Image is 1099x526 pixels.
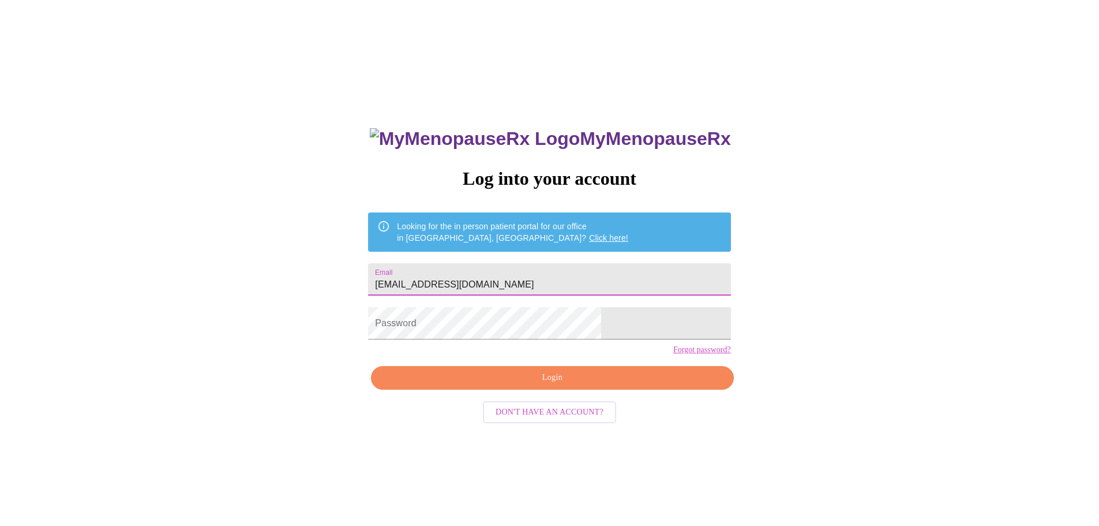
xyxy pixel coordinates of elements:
[483,401,616,424] button: Don't have an account?
[371,366,733,390] button: Login
[480,406,619,416] a: Don't have an account?
[397,216,628,248] div: Looking for the in person patient portal for our office in [GEOGRAPHIC_DATA], [GEOGRAPHIC_DATA]?
[673,345,731,355] a: Forgot password?
[368,168,730,189] h3: Log into your account
[496,405,603,420] span: Don't have an account?
[589,233,628,243] a: Click here!
[384,371,720,385] span: Login
[370,128,580,150] img: MyMenopauseRx Logo
[370,128,731,150] h3: MyMenopauseRx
